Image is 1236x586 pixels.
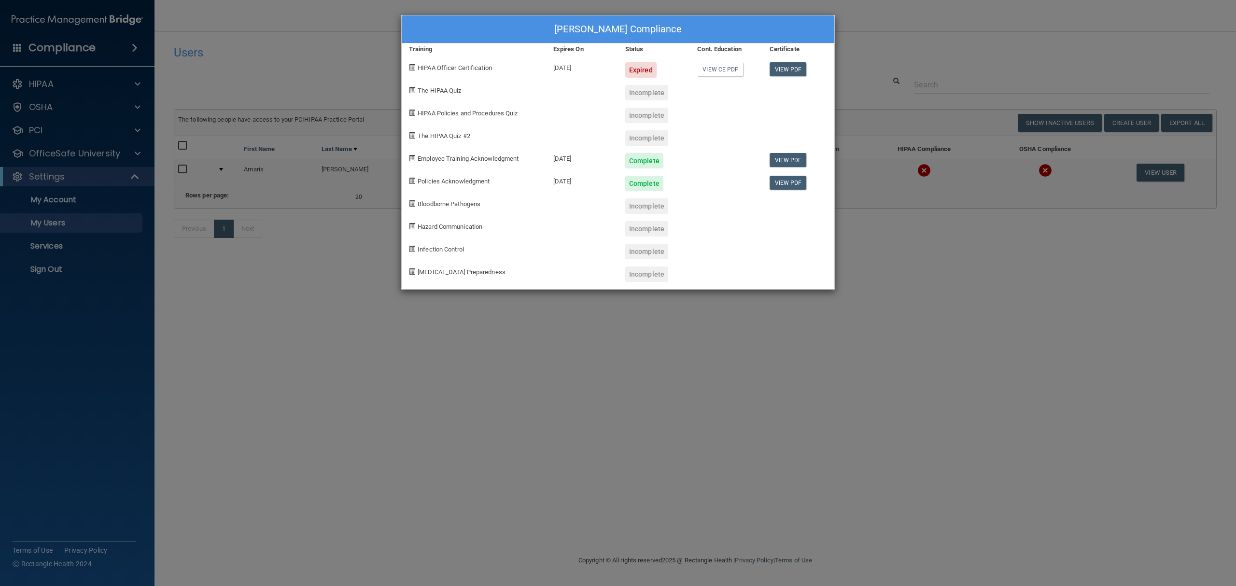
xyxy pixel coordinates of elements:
div: [DATE] [546,146,618,168]
div: [DATE] [546,55,618,78]
div: Incomplete [625,108,668,123]
div: Training [402,43,546,55]
div: Incomplete [625,266,668,282]
span: [MEDICAL_DATA] Preparedness [418,268,506,276]
div: Cont. Education [690,43,762,55]
div: Incomplete [625,244,668,259]
div: [DATE] [546,168,618,191]
div: Incomplete [625,130,668,146]
div: Complete [625,153,663,168]
span: Policies Acknowledgment [418,178,490,185]
span: The HIPAA Quiz #2 [418,132,470,140]
a: View CE PDF [697,62,743,76]
div: Expires On [546,43,618,55]
div: [PERSON_NAME] Compliance [402,15,834,43]
div: Incomplete [625,198,668,214]
a: View PDF [770,176,807,190]
span: Infection Control [418,246,464,253]
a: View PDF [770,62,807,76]
div: Certificate [762,43,834,55]
span: Hazard Communication [418,223,482,230]
div: Incomplete [625,221,668,237]
span: Employee Training Acknowledgment [418,155,519,162]
div: Complete [625,176,663,191]
div: Incomplete [625,85,668,100]
div: Expired [625,62,657,78]
span: The HIPAA Quiz [418,87,461,94]
span: Bloodborne Pathogens [418,200,480,208]
span: HIPAA Policies and Procedures Quiz [418,110,518,117]
div: Status [618,43,690,55]
span: HIPAA Officer Certification [418,64,492,71]
a: View PDF [770,153,807,167]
